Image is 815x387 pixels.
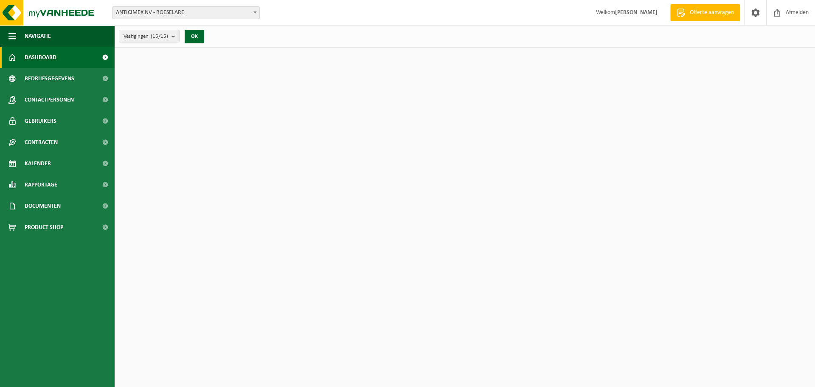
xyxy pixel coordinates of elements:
[185,30,204,43] button: OK
[25,195,61,217] span: Documenten
[25,153,51,174] span: Kalender
[25,217,63,238] span: Product Shop
[25,132,58,153] span: Contracten
[112,7,259,19] span: ANTICIMEX NV - ROESELARE
[25,110,56,132] span: Gebruikers
[25,174,57,195] span: Rapportage
[25,68,74,89] span: Bedrijfsgegevens
[670,4,740,21] a: Offerte aanvragen
[124,30,168,43] span: Vestigingen
[25,47,56,68] span: Dashboard
[25,89,74,110] span: Contactpersonen
[25,25,51,47] span: Navigatie
[151,34,168,39] count: (15/15)
[112,6,260,19] span: ANTICIMEX NV - ROESELARE
[615,9,658,16] strong: [PERSON_NAME]
[688,8,736,17] span: Offerte aanvragen
[119,30,180,42] button: Vestigingen(15/15)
